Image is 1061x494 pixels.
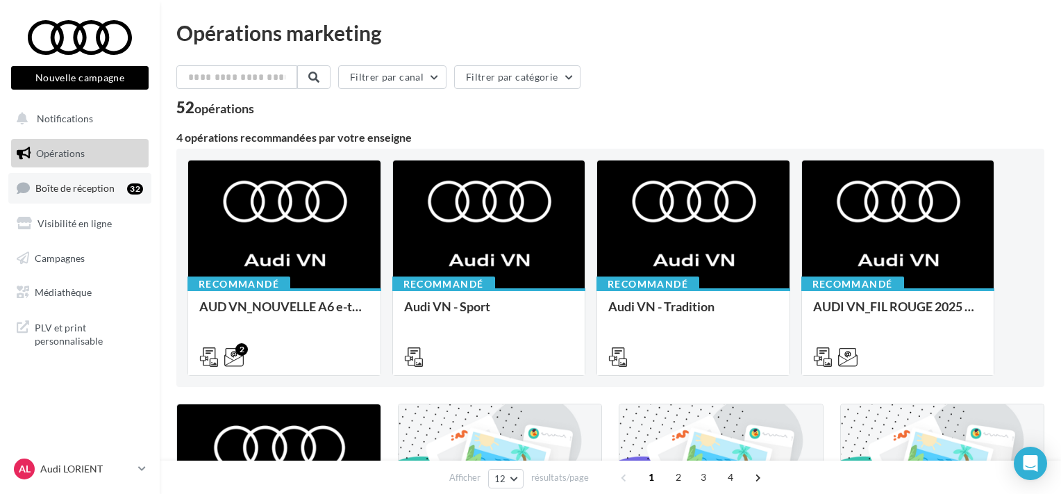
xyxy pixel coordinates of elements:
[531,471,589,484] span: résultats/page
[35,318,143,348] span: PLV et print personnalisable
[338,65,446,89] button: Filtrer par canal
[37,217,112,229] span: Visibilité en ligne
[8,278,151,307] a: Médiathèque
[19,462,31,476] span: AL
[449,471,481,484] span: Afficher
[494,473,506,484] span: 12
[235,343,248,356] div: 2
[640,466,662,488] span: 1
[35,286,92,298] span: Médiathèque
[127,183,143,195] div: 32
[11,456,149,482] a: AL Audi LORIENT
[1014,447,1047,480] div: Open Intercom Messenger
[454,65,580,89] button: Filtrer par catégorie
[8,173,151,203] a: Boîte de réception32
[8,209,151,238] a: Visibilité en ligne
[719,466,742,488] span: 4
[194,102,254,115] div: opérations
[40,462,133,476] p: Audi LORIENT
[813,299,983,327] div: AUDI VN_FIL ROUGE 2025 - A1, Q2, Q3, Q5 et Q4 e-tron
[404,299,574,327] div: Audi VN - Sport
[11,66,149,90] button: Nouvelle campagne
[36,147,85,159] span: Opérations
[608,299,778,327] div: Audi VN - Tradition
[8,104,146,133] button: Notifications
[8,313,151,354] a: PLV et print personnalisable
[37,113,93,124] span: Notifications
[176,100,254,115] div: 52
[667,466,690,488] span: 2
[488,469,524,488] button: 12
[176,132,1044,143] div: 4 opérations recommandées par votre enseigne
[35,252,85,263] span: Campagnes
[199,299,369,327] div: AUD VN_NOUVELLE A6 e-tron
[801,277,904,292] div: Recommandé
[392,277,495,292] div: Recommandé
[35,182,115,194] span: Boîte de réception
[176,22,1044,43] div: Opérations marketing
[8,139,151,168] a: Opérations
[8,244,151,273] a: Campagnes
[692,466,715,488] span: 3
[187,277,290,292] div: Recommandé
[596,277,699,292] div: Recommandé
